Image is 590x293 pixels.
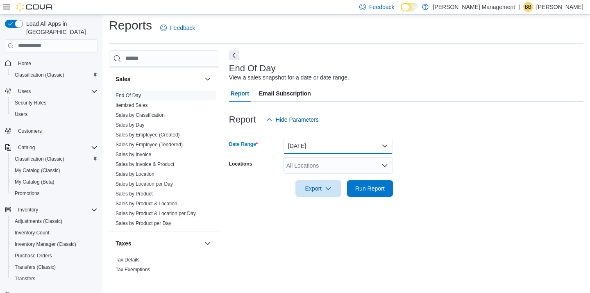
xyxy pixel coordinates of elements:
span: Transfers [15,275,35,282]
a: Sales by Product & Location [116,201,177,207]
a: Inventory Manager (Classic) [11,239,79,249]
input: Dark Mode [401,3,418,11]
span: Purchase Orders [11,251,98,261]
button: My Catalog (Beta) [8,176,101,188]
p: [PERSON_NAME] [536,2,583,12]
span: Sales by Invoice [116,151,151,158]
h3: Taxes [116,239,132,248]
button: Classification (Classic) [8,153,101,165]
a: Purchase Orders [11,251,55,261]
button: Catalog [15,143,38,152]
span: Catalog [15,143,98,152]
label: Date Range [229,141,258,148]
button: Promotions [8,188,101,199]
a: Sales by Product [116,191,153,197]
span: Email Subscription [259,85,311,102]
a: End Of Day [116,93,141,98]
span: Itemized Sales [116,102,148,109]
span: Transfers (Classic) [15,264,56,270]
a: Users [11,109,31,119]
button: Transfers (Classic) [8,261,101,273]
a: Sales by Classification [116,112,165,118]
a: My Catalog (Classic) [11,166,64,175]
a: Sales by Employee (Created) [116,132,180,138]
button: [DATE] [283,138,393,154]
span: Transfers (Classic) [11,262,98,272]
button: Inventory Count [8,227,101,238]
a: Sales by Employee (Tendered) [116,142,183,148]
a: Sales by Product & Location per Day [116,211,196,216]
button: Purchase Orders [8,250,101,261]
span: Sales by Location [116,171,154,177]
span: Security Roles [15,100,46,106]
a: Customers [15,126,45,136]
a: My Catalog (Beta) [11,177,58,187]
a: Classification (Classic) [11,154,68,164]
button: Next [229,50,239,60]
span: Tax Exemptions [116,266,150,273]
button: Users [8,109,101,120]
a: Itemized Sales [116,102,148,108]
a: Adjustments (Classic) [11,216,66,226]
button: Hide Parameters [263,111,322,128]
p: | [518,2,520,12]
button: Inventory Manager (Classic) [8,238,101,250]
span: Export [300,180,336,197]
span: Report [231,85,249,102]
div: Sales [109,91,219,232]
a: Tax Exemptions [116,267,150,273]
span: Users [15,86,98,96]
button: Security Roles [8,97,101,109]
span: Home [15,58,98,68]
span: Sales by Product & Location [116,200,177,207]
button: Sales [203,74,213,84]
span: Sales by Product & Location per Day [116,210,196,217]
span: Sales by Product per Day [116,220,171,227]
span: End Of Day [116,92,141,99]
button: Users [2,86,101,97]
span: My Catalog (Classic) [11,166,98,175]
button: Export [295,180,341,197]
span: Adjustments (Classic) [15,218,62,225]
span: Classification (Classic) [15,72,64,78]
h1: Reports [109,17,152,34]
span: Sales by Location per Day [116,181,173,187]
span: Inventory [15,205,98,215]
button: Taxes [203,238,213,248]
span: Run Report [355,184,385,193]
a: Sales by Invoice [116,152,151,157]
span: Transfers [11,274,98,284]
span: My Catalog (Beta) [11,177,98,187]
a: Sales by Day [116,122,145,128]
a: Classification (Classic) [11,70,68,80]
span: My Catalog (Classic) [15,167,60,174]
div: View a sales snapshot for a date or date range. [229,73,349,82]
span: Classification (Classic) [11,70,98,80]
a: Security Roles [11,98,50,108]
button: Open list of options [381,162,388,169]
div: Taxes [109,255,219,278]
a: Home [15,59,34,68]
a: Promotions [11,189,43,198]
button: Run Report [347,180,393,197]
a: Inventory Count [11,228,53,238]
button: Adjustments (Classic) [8,216,101,227]
button: Classification (Classic) [8,69,101,81]
span: Feedback [170,24,195,32]
span: Purchase Orders [15,252,52,259]
span: Feedback [369,3,394,11]
span: Promotions [15,190,40,197]
span: Inventory Manager (Classic) [15,241,76,248]
span: Classification (Classic) [15,156,64,162]
a: Tax Details [116,257,140,263]
span: Inventory Manager (Classic) [11,239,98,249]
span: My Catalog (Beta) [15,179,54,185]
button: Inventory [15,205,41,215]
span: Adjustments (Classic) [11,216,98,226]
a: Transfers [11,274,39,284]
